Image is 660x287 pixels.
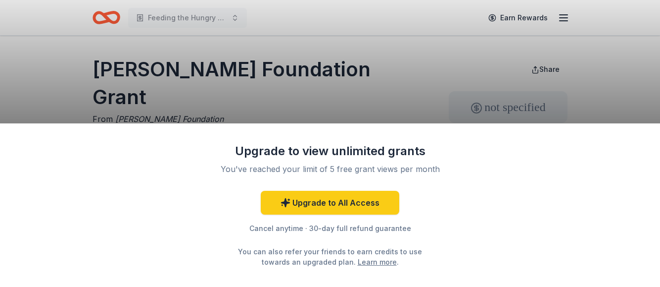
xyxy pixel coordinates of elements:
a: Learn more [358,257,397,267]
div: You've reached your limit of 5 free grant views per month [213,163,447,175]
a: Upgrade to All Access [261,191,399,215]
div: Upgrade to view unlimited grants [201,143,459,159]
div: You can also refer your friends to earn credits to use towards an upgraded plan. . [229,246,431,267]
div: Cancel anytime · 30-day full refund guarantee [201,223,459,234]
